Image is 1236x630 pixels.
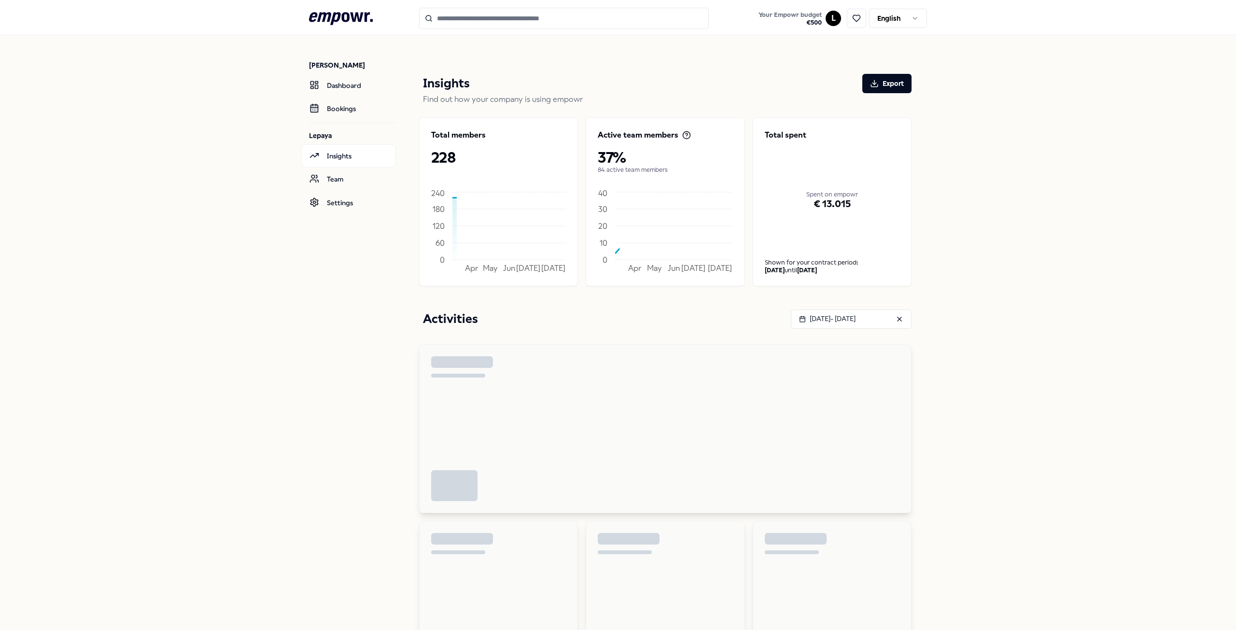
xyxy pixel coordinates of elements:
a: Your Empowr budget€500 [755,8,826,28]
tspan: Apr [465,264,478,273]
tspan: 120 [433,221,445,230]
tspan: 10 [600,238,607,247]
tspan: [DATE] [681,264,705,273]
div: Spent on empowr [765,153,899,237]
p: Total members [431,129,486,141]
tspan: Jun [503,264,515,273]
b: [DATE] [797,266,817,274]
tspan: 20 [598,221,607,230]
div: € 13.015 [765,172,899,237]
span: € 500 [758,19,822,27]
p: Find out how your company is using empowr [423,93,912,106]
p: Total spent [765,129,899,141]
tspan: 0 [440,255,445,264]
a: Bookings [301,97,396,120]
button: [DATE]- [DATE] [791,309,912,329]
p: Activities [423,309,478,329]
button: L [826,11,841,26]
tspan: May [647,264,662,273]
tspan: 240 [431,189,445,198]
tspan: [DATE] [516,264,540,273]
tspan: 40 [598,189,607,198]
tspan: 0 [603,255,607,264]
tspan: 180 [433,204,445,213]
input: Search for products, categories or subcategories [419,8,709,29]
div: [DATE] - [DATE] [799,313,856,324]
button: Your Empowr budget€500 [757,9,824,28]
span: Your Empowr budget [758,11,822,19]
a: Dashboard [301,74,396,97]
p: Lepaya [309,131,396,140]
tspan: Jun [668,264,680,273]
tspan: 60 [435,238,445,247]
tspan: [DATE] [541,264,565,273]
p: [PERSON_NAME] [309,60,396,70]
a: Insights [301,144,396,168]
p: Shown for your contract period: [765,259,899,266]
b: [DATE] [765,266,785,274]
a: Settings [301,191,396,214]
tspan: 30 [598,204,607,213]
p: 37% [598,149,732,166]
a: Team [301,168,396,191]
tspan: Apr [628,264,642,273]
tspan: May [483,264,498,273]
p: 228 [431,149,566,166]
tspan: [DATE] [708,264,732,273]
div: until [765,266,899,274]
p: Insights [423,74,470,93]
p: 84 active team members [598,166,732,174]
button: Export [862,74,912,93]
p: Active team members [598,129,678,141]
